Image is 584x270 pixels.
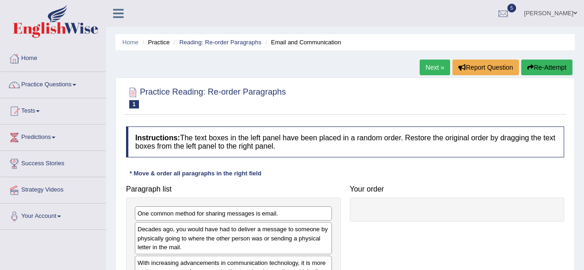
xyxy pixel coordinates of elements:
[420,60,450,75] a: Next »
[521,60,572,75] button: Re-Attempt
[452,60,519,75] button: Report Question
[126,185,341,193] h4: Paragraph list
[140,38,169,47] li: Practice
[135,206,332,221] div: One common method for sharing messages is email.
[0,204,106,227] a: Your Account
[0,125,106,148] a: Predictions
[126,85,286,108] h2: Practice Reading: Re-order Paragraphs
[126,126,564,157] h4: The text boxes in the left panel have been placed in a random order. Restore the original order b...
[507,4,517,12] span: 5
[0,177,106,200] a: Strategy Videos
[0,151,106,174] a: Success Stories
[126,169,265,178] div: * Move & order all paragraphs in the right field
[122,39,138,46] a: Home
[129,100,139,108] span: 1
[0,72,106,95] a: Practice Questions
[350,185,565,193] h4: Your order
[263,38,341,47] li: Email and Communication
[0,98,106,121] a: Tests
[179,39,261,46] a: Reading: Re-order Paragraphs
[135,222,332,254] div: Decades ago, you would have had to deliver a message to someone by physically going to where the ...
[0,46,106,69] a: Home
[135,134,180,142] b: Instructions:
